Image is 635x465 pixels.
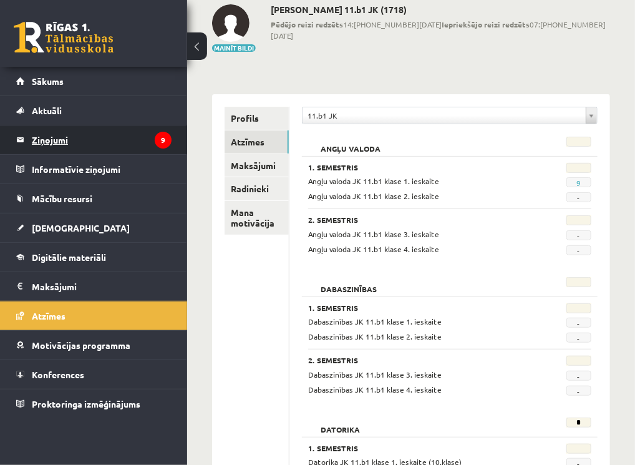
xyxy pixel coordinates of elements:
h3: 2. Semestris [308,215,541,224]
h2: Datorika [308,418,372,430]
h2: Angļu valoda [308,137,393,149]
a: Atzīmes [225,130,289,154]
i: 9 [155,132,172,149]
span: - [566,386,591,396]
span: Konferences [32,369,84,380]
a: Profils [225,107,289,130]
span: - [566,192,591,202]
span: - [566,245,591,255]
span: Proktoringa izmēģinājums [32,398,140,409]
a: Maksājumi [16,272,172,301]
h3: 2. Semestris [308,356,541,365]
a: Rīgas 1. Tālmācības vidusskola [14,22,114,53]
span: - [566,318,591,328]
span: Dabaszinības JK 11.b1 klase 2. ieskaite [308,331,442,341]
h3: 1. Semestris [308,163,541,172]
span: Digitālie materiāli [32,252,106,263]
button: Mainīt bildi [212,44,256,52]
legend: Informatīvie ziņojumi [32,155,172,184]
a: Motivācijas programma [16,331,172,360]
span: Angļu valoda JK 11.b1 klase 3. ieskaite [308,229,439,239]
a: Atzīmes [16,301,172,330]
img: Vladimirs Guščins [212,4,250,42]
b: Pēdējo reizi redzēts [271,19,343,29]
a: Aktuāli [16,96,172,125]
a: Mana motivācija [225,201,289,235]
h3: 1. Semestris [308,303,541,312]
a: Sākums [16,67,172,95]
a: Mācību resursi [16,184,172,213]
a: Radinieki [225,177,289,200]
h3: 1. Semestris [308,444,541,453]
span: Angļu valoda JK 11.b1 klase 4. ieskaite [308,244,439,254]
a: Konferences [16,360,172,389]
span: 11.b1 JK [308,107,581,124]
b: Iepriekšējo reizi redzēts [442,19,530,29]
h2: [PERSON_NAME] 11.b1 JK (1718) [271,4,610,15]
span: Sākums [32,76,64,87]
span: - [566,333,591,343]
a: Informatīvie ziņojumi [16,155,172,184]
a: 9 [576,178,581,188]
span: Dabaszinības JK 11.b1 klase 4. ieskaite [308,384,442,394]
a: Digitālie materiāli [16,243,172,272]
span: Dabaszinības JK 11.b1 klase 1. ieskaite [308,316,442,326]
span: - [566,371,591,381]
span: Mācību resursi [32,193,92,204]
legend: Ziņojumi [32,125,172,154]
a: Proktoringa izmēģinājums [16,389,172,418]
a: [DEMOGRAPHIC_DATA] [16,213,172,242]
a: 11.b1 JK [303,107,597,124]
span: Aktuāli [32,105,62,116]
span: Atzīmes [32,310,65,321]
span: - [566,230,591,240]
span: [DEMOGRAPHIC_DATA] [32,222,130,233]
a: Ziņojumi9 [16,125,172,154]
a: Maksājumi [225,154,289,177]
span: Angļu valoda JK 11.b1 klase 1. ieskaite [308,176,439,186]
span: Angļu valoda JK 11.b1 klase 2. ieskaite [308,191,439,201]
span: Motivācijas programma [32,340,130,351]
span: Dabaszinības JK 11.b1 klase 3. ieskaite [308,370,442,379]
span: 14:[PHONE_NUMBER][DATE] 07:[PHONE_NUMBER][DATE] [271,19,610,41]
legend: Maksājumi [32,272,172,301]
h2: Dabaszinības [308,277,389,290]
